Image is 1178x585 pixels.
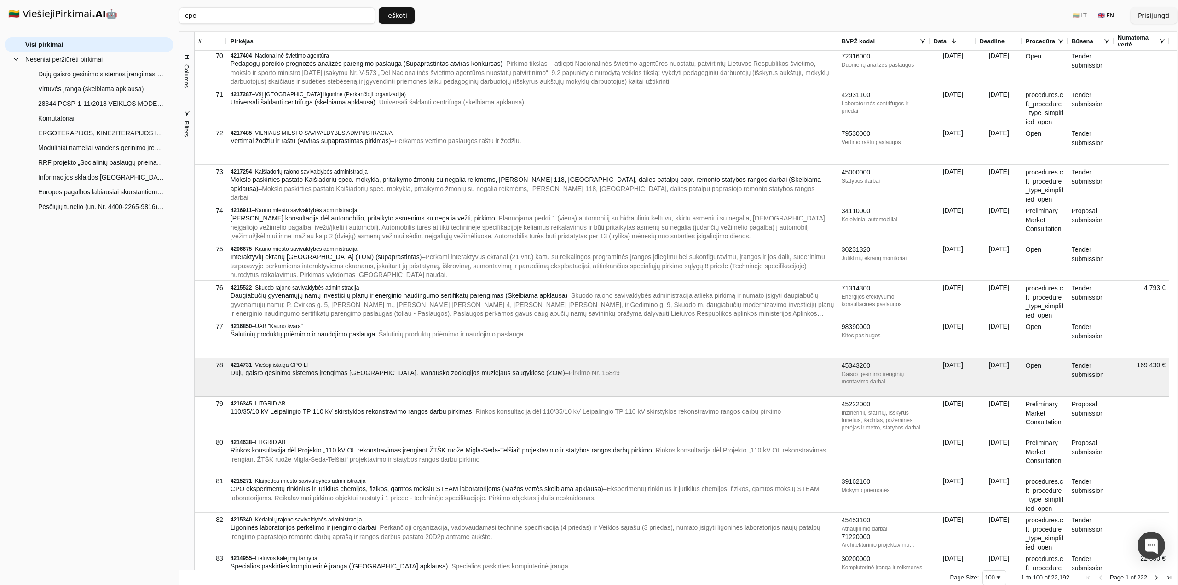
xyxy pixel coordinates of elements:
div: procedures.cft_procedure_type_simplified_open [1022,474,1068,512]
span: Būsena [1072,38,1093,45]
span: Rinkos konsultacija dėl Projekto „110 kV OL rekonstravimas įrengiant ŽTŠK ruože Migla-Seda-Telšia... [231,446,652,454]
div: 78 [198,359,223,372]
div: [DATE] [930,397,976,435]
button: Prisijungti [1131,7,1177,24]
div: 83 [198,552,223,565]
div: [DATE] [976,435,1022,474]
div: 45343200 [842,361,926,371]
span: Visi pirkimai [25,38,63,52]
span: Mokslo paskirties pastato Kaišiadorių spec. mokykla, pritaikymo žmonių su negalia reikmėms, [PERS... [231,176,821,192]
span: Kaišiadorių rajono savivaldybės administracija [255,168,368,175]
div: Tender submission [1068,358,1114,396]
span: – Šalutinių produktų priėmimo ir naudojimo paslauga [375,330,523,338]
div: Open [1022,242,1068,280]
span: Procedūra [1026,38,1055,45]
span: 4217485 [231,130,252,136]
span: Dujų gaisro gesinimo sistemos įrengimas [GEOGRAPHIC_DATA]. Ivanausko zoologijos muziejaus saugykl... [231,369,565,376]
span: Numatoma vertė [1118,34,1158,48]
span: Viešoji įstaiga CPO LT [255,362,310,368]
span: BVPŽ kodai [842,38,875,45]
span: Data [934,38,947,45]
span: CPO eksperimentų rinkinius ir jutiklius chemijos, fizikos, gamtos mokslų STEAM laboratorijoms (Ma... [231,485,603,492]
div: Gaisro gesinimo įrenginių montavimo darbai [842,371,926,385]
span: 110/35/10 kV Leipalingio TP 110 kV skirstyklos rekonstravimo rangos darbų pirkimas [231,408,472,415]
span: Daugiabučių gyvenamųjų namų investicijų planų ir energinio naudingumo sertifikatų parengimas (Ske... [231,292,567,299]
div: – [231,400,834,407]
span: Filters [183,121,190,137]
div: Open [1022,319,1068,358]
div: 45222000 [842,400,926,409]
span: Informacijos sklaidos [GEOGRAPHIC_DATA] (medijose) planavimo ir įgyvendinimo paslaugos [38,170,164,184]
span: Specialios paskirties kompiuterinė įranga ([GEOGRAPHIC_DATA] apklausa) [231,562,448,570]
span: Europos pagalbos labiausiai skurstantiems asmenims fondo informacinės sistemos saugos atitikties ... [38,185,164,199]
span: Skuodo rajono savivaldybės administracija [255,284,359,291]
span: Page [1110,574,1124,581]
div: 45000000 [842,168,926,177]
div: Kitos paslaugos [842,332,926,339]
div: [DATE] [930,165,976,203]
div: Kompiuterinė įranga ir reikmenys [842,564,926,571]
span: LITGRID AB [255,439,285,446]
div: – [231,516,834,523]
span: Pėsčiųjų tunelio (un. Nr. 4400-2265-9816) rekonstravimo ir hidrotechninio statinio Karaliaus Mind... [38,200,164,214]
div: 4 793 € [1114,281,1169,319]
span: – Perkamos vertimo paslaugos raštu ir žodžiu. [391,137,521,145]
span: Komutatoriai [38,111,75,125]
div: 71220000 [842,533,926,542]
span: Universali šaldanti centrifūga (skelbiama apklausa) [231,98,375,106]
div: 71 [198,88,223,101]
div: Jutiklinių ekranų monitoriai [842,255,926,262]
span: – Mokslo paskirties pastato Kaišiadorių spec. mokykla, pritaikymo žmonių su negalia reikmėms, [PE... [231,185,814,202]
div: 30231320 [842,245,926,255]
span: 4216345 [231,400,252,407]
div: Proposal submission [1068,435,1114,474]
div: – [231,168,834,175]
div: Tender submission [1068,49,1114,87]
span: Dujų gaisro gesinimo sistemos įrengimas [GEOGRAPHIC_DATA]. Ivanausko zoologijos muziejaus saugykl... [38,67,164,81]
div: Preliminary Market Consultation [1022,203,1068,242]
span: Klaipėdos miesto savivaldybės administracija [255,478,365,484]
span: Kauno miesto savivaldybės administracija [255,207,357,214]
strong: .AI [92,8,106,19]
div: 72316000 [842,52,926,61]
div: procedures.cft_procedure_type_simplified_open [1022,87,1068,126]
div: [DATE] [976,319,1022,358]
div: – [231,477,834,485]
span: 1 [1021,574,1024,581]
button: 🇬🇧 EN [1092,8,1120,23]
div: Mokymo priemonės [842,487,926,494]
span: of [1045,574,1050,581]
span: 4215271 [231,478,252,484]
div: [DATE] [976,513,1022,551]
div: Next Page [1153,574,1160,581]
div: 30200000 [842,555,926,564]
span: VšĮ [GEOGRAPHIC_DATA] ligoninė (Perkančioji organizacija) [255,91,406,98]
span: Moduliniai nameliai vandens gerinimo įrenginiams [38,141,164,155]
div: procedures.cft_procedure_type_simplified_open [1022,513,1068,551]
div: 77 [198,320,223,333]
div: 45453100 [842,516,926,525]
span: Pedagogų poreikio prognozės analizės parengimo paslauga (Supaprastintas atviras konkursas) [231,60,502,67]
div: – [231,284,834,291]
span: 4217287 [231,91,252,98]
span: Nacionalinė švietimo agentūra [255,52,329,59]
div: procedures.cft_procedure_type_simplified_open [1022,165,1068,203]
div: Previous Page [1097,574,1104,581]
div: [DATE] [930,87,976,126]
div: Last Page [1166,574,1173,581]
div: Inžinerinių statinių, išskyrus tunelius, šachtas, požemines perėjas ir metro, statybos darbai [842,409,926,431]
span: RRF projekto „Socialinių paslaugų prieinamumo didinimas“ sukurtos programinės įrangos įsilaužimo ... [38,156,164,169]
div: Statybos darbai [842,177,926,185]
span: 4216911 [231,207,252,214]
div: Architektūrinio projektavimo paslaugos [842,541,926,549]
span: 1 [1126,574,1129,581]
div: 169 430 € [1114,358,1169,396]
div: 80 [198,436,223,449]
span: Virtuvės įranga (skelbiama apklausa) [38,82,144,96]
div: 72 [198,127,223,140]
span: 4216850 [231,323,252,330]
span: 4214955 [231,555,252,562]
span: Ligoninės laboratorijos perkėlimo ir įrengimo darbai [231,524,376,531]
div: – [231,245,834,253]
div: – [231,52,834,59]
